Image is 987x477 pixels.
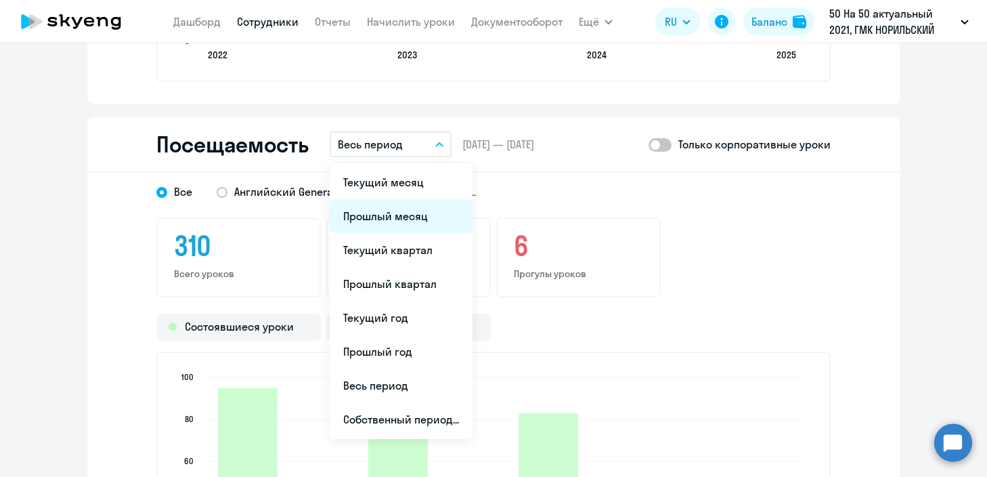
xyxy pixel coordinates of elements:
[237,15,299,28] a: Сотрудники
[185,36,190,46] text: 0
[776,49,796,61] text: 2025
[173,15,221,28] a: Дашборд
[793,15,806,28] img: balance
[330,131,452,157] button: Весь период
[587,49,607,61] text: 2024
[462,137,534,152] span: [DATE] — [DATE]
[579,8,613,35] button: Ещё
[514,268,643,280] p: Прогулы уроков
[184,456,194,466] text: 60
[156,314,321,341] div: Состоявшиеся уроки
[185,414,194,424] text: 80
[751,14,787,30] div: Баланс
[330,163,473,439] ul: Ещё
[514,230,643,262] h3: 6
[397,49,417,61] text: 2023
[181,372,194,382] text: 100
[471,15,563,28] a: Документооборот
[234,184,336,199] span: Английский General
[174,268,303,280] p: Всего уроков
[367,15,455,28] a: Начислить уроки
[174,230,303,262] h3: 310
[822,5,975,38] button: 50 На 50 актуальный 2021, ГМК НОРИЛЬСКИЙ НИКЕЛЬ, ПАО
[743,8,814,35] button: Балансbalance
[338,136,403,152] p: Весь период
[678,136,831,152] p: Только корпоративные уроки
[665,14,677,30] span: RU
[208,49,227,61] text: 2022
[829,5,955,38] p: 50 На 50 актуальный 2021, ГМК НОРИЛЬСКИЙ НИКЕЛЬ, ПАО
[156,131,308,158] h2: Посещаемость
[579,14,599,30] span: Ещё
[326,314,491,341] div: Прогулы
[655,8,700,35] button: RU
[315,15,351,28] a: Отчеты
[167,184,192,200] span: Все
